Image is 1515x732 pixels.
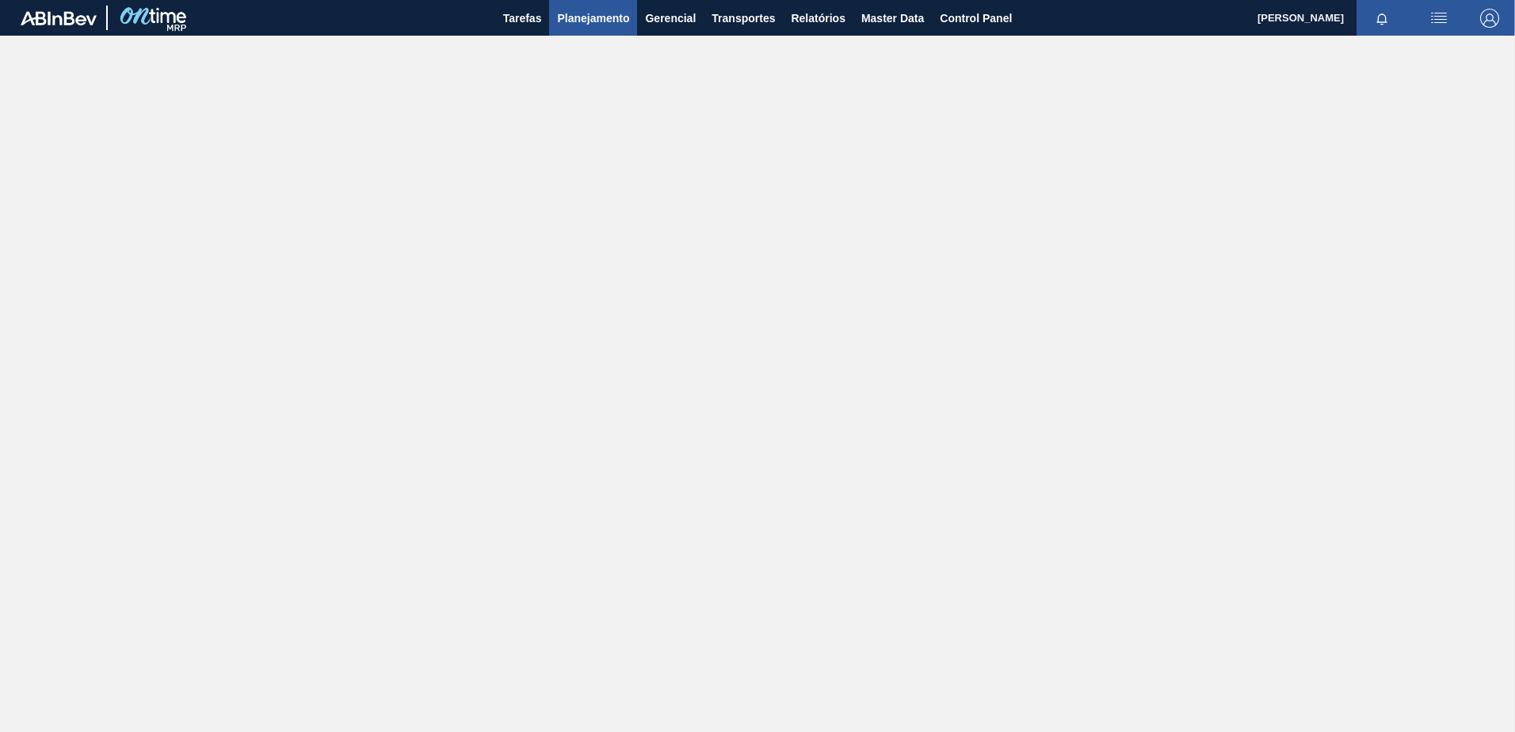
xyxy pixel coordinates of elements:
[791,9,845,28] span: Relatórios
[645,9,696,28] span: Gerencial
[940,9,1012,28] span: Control Panel
[712,9,775,28] span: Transportes
[557,9,629,28] span: Planejamento
[861,9,924,28] span: Master Data
[21,11,97,25] img: TNhmsLtSVTkK8tSr43FrP2fwEKptu5GPRR3wAAAABJRU5ErkJggg==
[1480,9,1499,28] img: Logout
[1429,9,1448,28] img: userActions
[503,9,542,28] span: Tarefas
[1357,7,1407,29] button: Notificações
